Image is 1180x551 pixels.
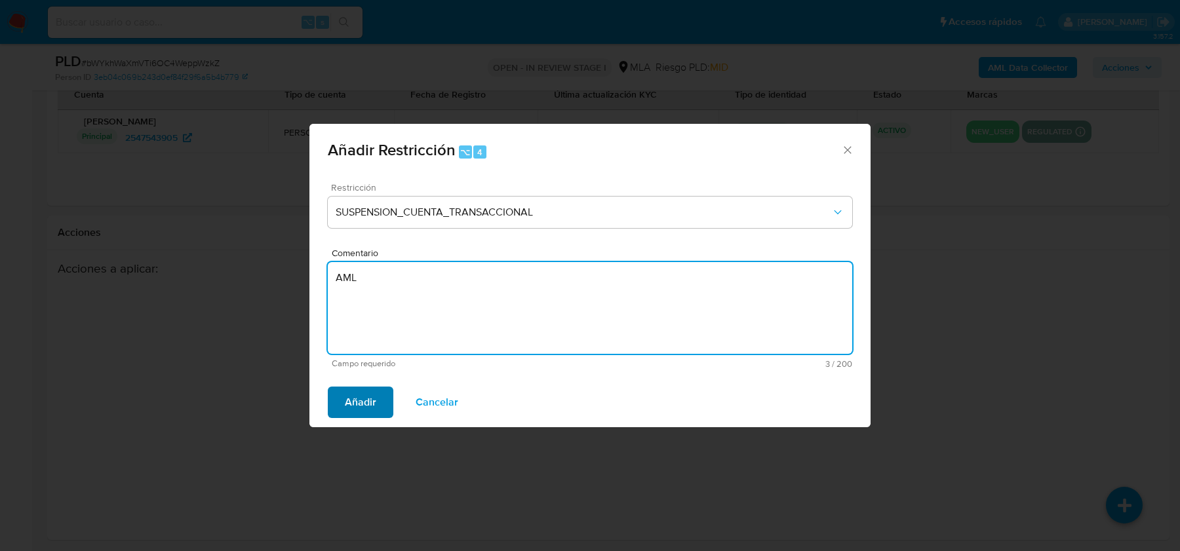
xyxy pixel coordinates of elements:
[416,388,458,417] span: Cancelar
[328,387,393,418] button: Añadir
[592,360,852,368] span: Máximo 200 caracteres
[336,206,831,219] span: SUSPENSION_CUENTA_TRANSACCIONAL
[328,262,852,354] textarea: AML
[328,197,852,228] button: Restriction
[345,388,376,417] span: Añadir
[332,359,592,368] span: Campo requerido
[399,387,475,418] button: Cancelar
[331,183,855,192] span: Restricción
[477,146,482,159] span: 4
[328,138,456,161] span: Añadir Restricción
[841,143,853,155] button: Cerrar ventana
[460,146,470,159] span: ⌥
[332,248,856,258] span: Comentario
